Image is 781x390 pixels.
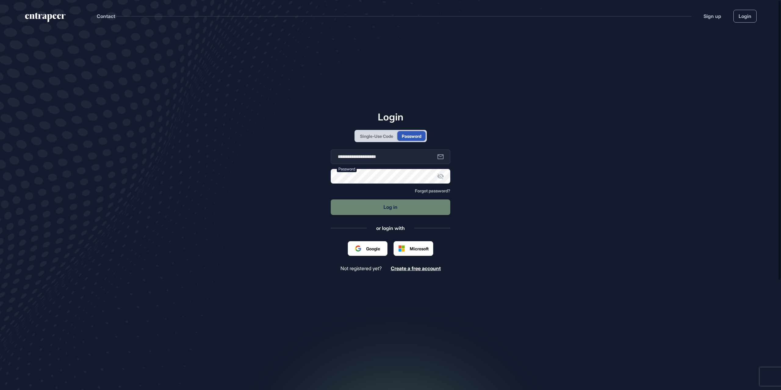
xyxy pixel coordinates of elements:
[337,166,357,172] label: Password
[360,133,393,139] div: Single-Use Code
[331,111,450,123] h1: Login
[415,188,450,193] a: Forgot password?
[331,199,450,215] button: Log in
[402,133,421,139] div: Password
[97,12,115,20] button: Contact
[391,266,441,271] a: Create a free account
[704,13,721,20] a: Sign up
[340,266,382,271] span: Not registered yet?
[376,225,405,231] div: or login with
[24,13,66,24] a: entrapeer-logo
[410,245,429,252] span: Microsoft
[733,10,757,23] a: Login
[415,188,450,193] span: Forgot password?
